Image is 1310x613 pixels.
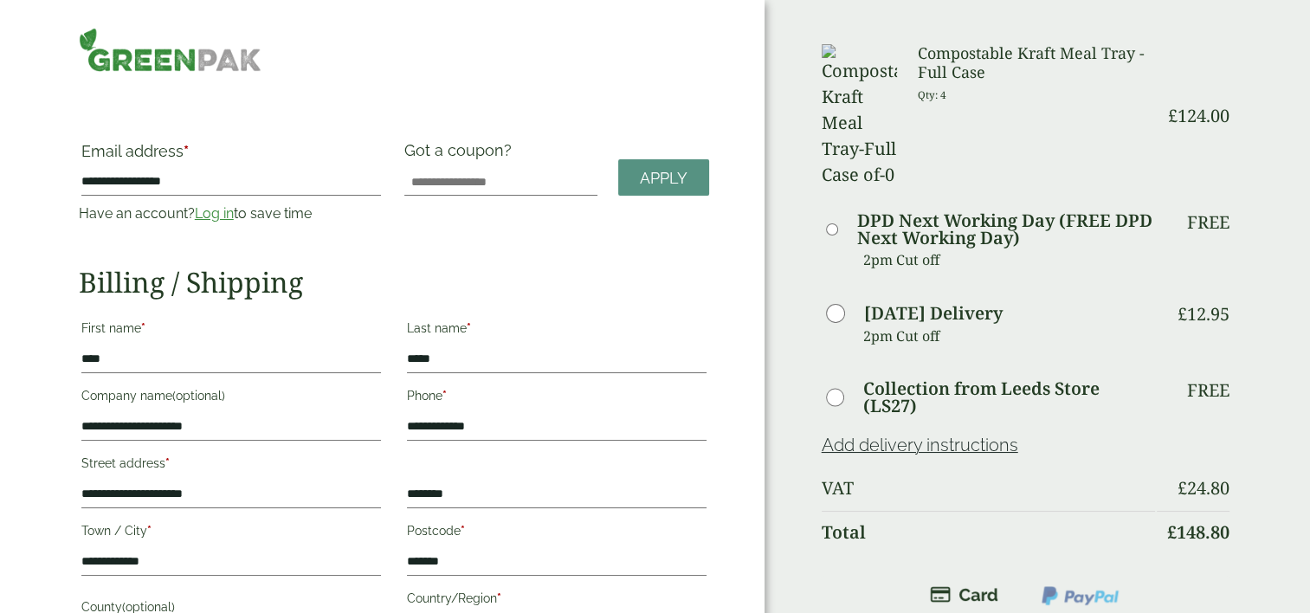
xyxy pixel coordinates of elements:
th: VAT [822,468,1156,509]
bdi: 24.80 [1178,476,1229,500]
a: Apply [618,159,709,197]
label: Town / City [81,519,381,548]
abbr: required [461,524,465,538]
span: Apply [640,169,687,188]
label: Street address [81,451,381,481]
abbr: required [442,389,447,403]
img: GreenPak Supplies [79,28,261,72]
label: Phone [407,384,707,413]
label: Email address [81,144,381,168]
span: £ [1178,476,1187,500]
th: Total [822,511,1156,553]
label: Got a coupon? [404,141,519,168]
label: Collection from Leeds Store (LS27) [863,380,1155,415]
abbr: required [184,142,189,160]
h3: Compostable Kraft Meal Tray - Full Case [918,44,1155,81]
h2: Billing / Shipping [79,266,709,299]
span: (optional) [172,389,225,403]
p: Free [1187,212,1229,233]
abbr: required [165,456,170,470]
span: £ [1167,520,1177,544]
p: Free [1187,380,1229,401]
label: Last name [407,316,707,345]
p: 2pm Cut off [863,247,1156,273]
label: [DATE] Delivery [864,305,1003,322]
span: £ [1168,104,1178,127]
abbr: required [467,321,471,335]
bdi: 12.95 [1178,302,1229,326]
small: Qty: 4 [918,88,946,101]
bdi: 148.80 [1167,520,1229,544]
label: First name [81,316,381,345]
img: Compostable Kraft Meal Tray-Full Case of-0 [822,44,897,188]
p: Have an account? to save time [79,203,384,224]
a: Log in [195,205,234,222]
p: 2pm Cut off [863,323,1156,349]
label: Company name [81,384,381,413]
abbr: required [147,524,152,538]
label: DPD Next Working Day (FREE DPD Next Working Day) [857,212,1155,247]
label: Postcode [407,519,707,548]
img: ppcp-gateway.png [1040,584,1120,607]
a: Add delivery instructions [822,435,1018,455]
img: stripe.png [930,584,998,605]
span: £ [1178,302,1187,326]
abbr: required [497,591,501,605]
bdi: 124.00 [1168,104,1229,127]
abbr: required [141,321,145,335]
